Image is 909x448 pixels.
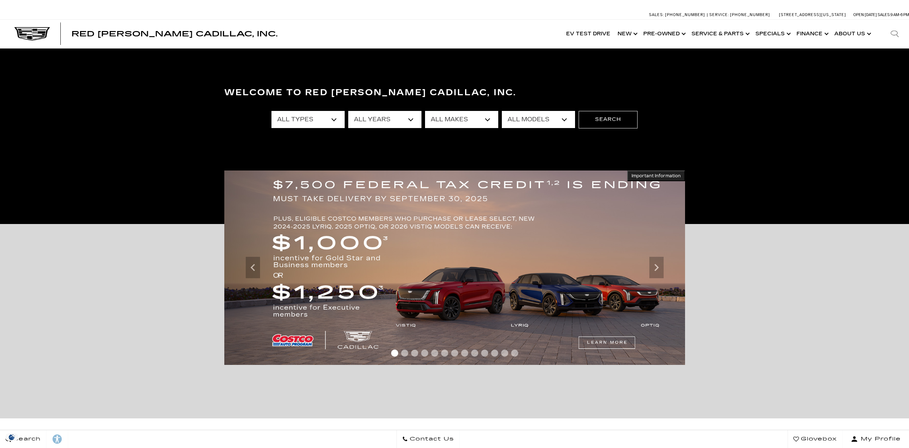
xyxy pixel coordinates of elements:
[396,430,460,448] a: Contact Us
[563,20,614,48] a: EV Test Drive
[649,12,664,17] span: Sales:
[793,20,831,48] a: Finance
[71,30,278,38] span: Red [PERSON_NAME] Cadillac, Inc.
[614,20,640,48] a: New
[688,20,752,48] a: Service & Parts
[640,20,688,48] a: Pre-Owned
[391,350,398,357] span: Go to slide 1
[631,173,681,179] span: Important Information
[665,12,705,17] span: [PHONE_NUMBER]
[730,12,770,17] span: [PHONE_NUMBER]
[491,350,498,357] span: Go to slide 11
[707,13,772,17] a: Service: [PHONE_NUMBER]
[411,350,418,357] span: Go to slide 3
[831,20,873,48] a: About Us
[627,170,685,181] button: Important Information
[649,13,707,17] a: Sales: [PHONE_NUMBER]
[14,27,50,41] img: Cadillac Dark Logo with Cadillac White Text
[843,430,909,448] button: Open user profile menu
[471,350,478,357] span: Go to slide 9
[421,350,428,357] span: Go to slide 4
[71,30,278,37] a: Red [PERSON_NAME] Cadillac, Inc.
[788,430,843,448] a: Glovebox
[224,86,685,100] h3: Welcome to Red [PERSON_NAME] Cadillac, Inc.
[502,111,575,128] select: Filter by model
[4,433,20,441] section: Click to Open Cookie Consent Modal
[431,350,438,357] span: Go to slide 5
[799,434,837,444] span: Glovebox
[224,170,685,365] img: $7,500 FEDERAL TAX CREDIT IS ENDING. $1,000 incentive for Gold Star and Business members OR $1250...
[779,12,846,17] a: [STREET_ADDRESS][US_STATE]
[890,12,909,17] span: 9 AM-6 PM
[348,111,421,128] select: Filter by year
[709,12,729,17] span: Service:
[752,20,793,48] a: Specials
[481,350,488,357] span: Go to slide 10
[246,257,260,278] div: Previous
[858,434,901,444] span: My Profile
[451,350,458,357] span: Go to slide 7
[425,111,498,128] select: Filter by make
[853,12,877,17] span: Open [DATE]
[408,434,454,444] span: Contact Us
[4,433,20,441] img: Opt-Out Icon
[579,111,638,128] button: Search
[501,350,508,357] span: Go to slide 12
[878,12,890,17] span: Sales:
[271,111,345,128] select: Filter by type
[461,350,468,357] span: Go to slide 8
[11,434,41,444] span: Search
[401,350,408,357] span: Go to slide 2
[441,350,448,357] span: Go to slide 6
[649,257,664,278] div: Next
[511,350,518,357] span: Go to slide 13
